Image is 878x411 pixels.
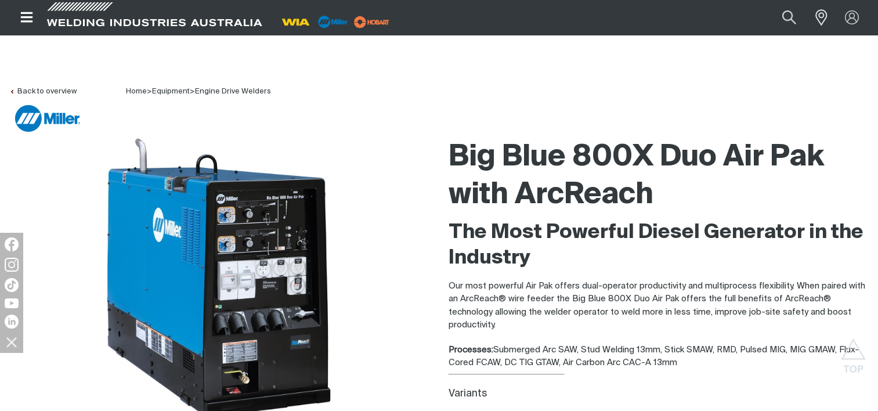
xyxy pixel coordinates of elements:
[449,389,487,399] label: Variants
[126,86,147,95] a: Home
[449,344,869,370] div: Submerged Arc SAW, Stud Welding 13mm, Stick SMAW, RMD, Pulsed MIG, MIG GMAW, Flux-Cored FCAW, DC ...
[5,298,19,308] img: YouTube
[5,278,19,292] img: TikTok
[351,17,393,26] a: miller
[449,139,869,214] h1: Big Blue 800X Duo Air Pak with ArcReach
[755,5,809,31] input: Product name or item number...
[2,332,21,352] img: hide socials
[449,280,869,332] p: Our most powerful Air Pak offers dual-operator productivity and multiprocess flexibility. When pa...
[769,5,809,31] button: Search products
[190,88,195,95] span: >
[449,220,869,271] h2: The Most Powerful Diesel Generator in the Industry
[449,345,493,354] strong: Processes:
[195,88,271,95] a: Engine Drive Welders
[5,237,19,251] img: Facebook
[840,338,866,365] button: Scroll to top
[126,88,147,95] span: Home
[147,88,152,95] span: >
[351,13,393,31] img: miller
[152,88,190,95] a: Equipment
[15,105,80,132] img: Miller
[5,315,19,329] img: LinkedIn
[5,258,19,272] img: Instagram
[9,88,77,95] a: Back to overview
